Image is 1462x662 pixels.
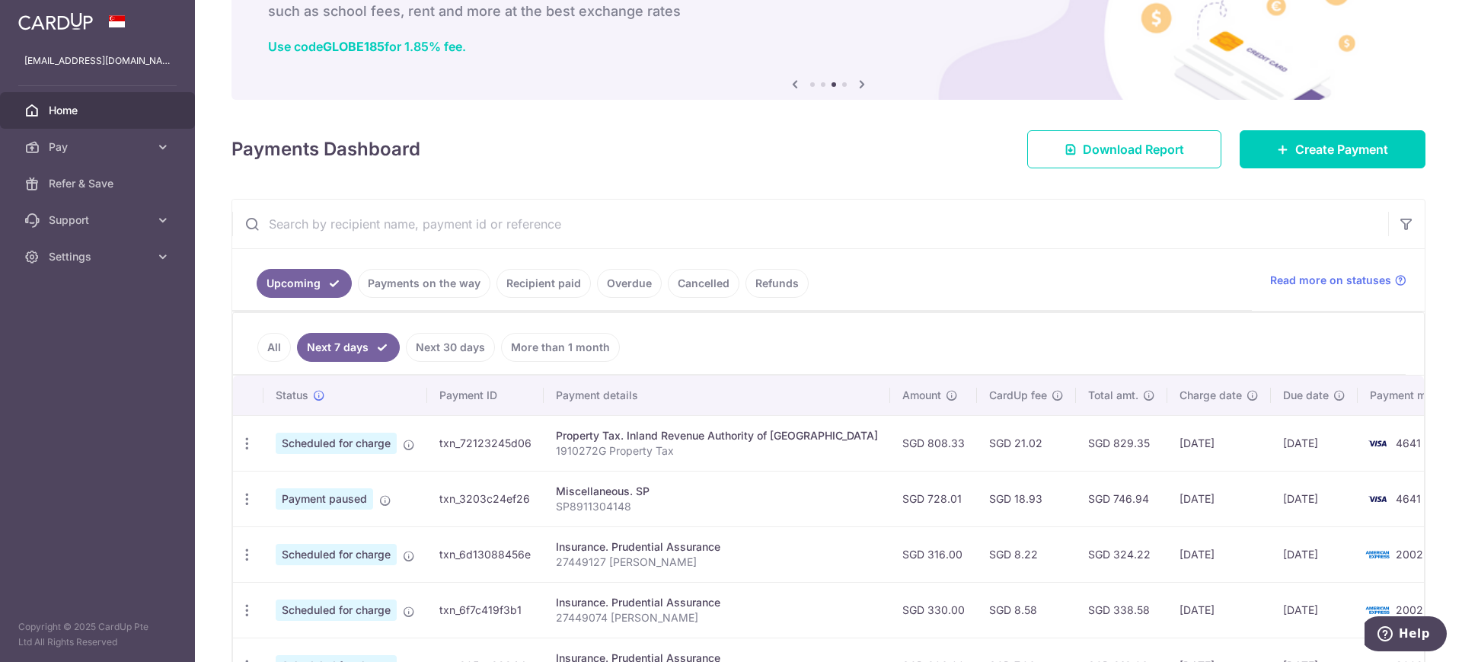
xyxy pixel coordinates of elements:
[556,499,878,514] p: SP8911304148
[1027,130,1221,168] a: Download Report
[1362,601,1393,619] img: Bank Card
[977,415,1076,471] td: SGD 21.02
[1362,434,1393,453] img: Bank Card
[745,269,809,298] a: Refunds
[1365,616,1447,654] iframe: Opens a widget where you can find more information
[597,269,662,298] a: Overdue
[890,415,977,471] td: SGD 808.33
[276,600,397,621] span: Scheduled for charge
[890,471,977,526] td: SGD 728.01
[556,610,878,625] p: 27449074 [PERSON_NAME]
[18,12,93,30] img: CardUp
[1362,490,1393,508] img: Bank Card
[1271,415,1358,471] td: [DATE]
[427,582,544,638] td: txn_6f7c419f3b1
[1271,471,1358,526] td: [DATE]
[890,526,977,582] td: SGD 316.00
[1179,388,1242,403] span: Charge date
[276,544,397,565] span: Scheduled for charge
[1270,273,1391,288] span: Read more on statuses
[1076,526,1167,582] td: SGD 324.22
[49,249,149,264] span: Settings
[427,376,544,415] th: Payment ID
[977,526,1076,582] td: SGD 8.22
[1167,415,1271,471] td: [DATE]
[989,388,1047,403] span: CardUp fee
[501,333,620,362] a: More than 1 month
[1396,548,1423,561] span: 2002
[556,428,878,443] div: Property Tax. Inland Revenue Authority of [GEOGRAPHIC_DATA]
[49,213,149,228] span: Support
[231,136,420,163] h4: Payments Dashboard
[556,539,878,555] div: Insurance. Prudential Assurance
[1076,415,1167,471] td: SGD 829.35
[977,582,1076,638] td: SGD 8.58
[24,53,171,69] p: [EMAIL_ADDRESS][DOMAIN_NAME]
[257,269,352,298] a: Upcoming
[297,333,400,362] a: Next 7 days
[1167,582,1271,638] td: [DATE]
[427,526,544,582] td: txn_6d13088456e
[323,39,385,54] b: GLOBE185
[556,443,878,459] p: 1910272G Property Tax
[1396,492,1421,505] span: 4641
[1270,273,1406,288] a: Read more on statuses
[49,176,149,191] span: Refer & Save
[1283,388,1329,403] span: Due date
[427,415,544,471] td: txn_72123245d06
[276,488,373,510] span: Payment paused
[1167,526,1271,582] td: [DATE]
[49,103,149,118] span: Home
[427,471,544,526] td: txn_3203c24ef26
[1271,582,1358,638] td: [DATE]
[276,388,308,403] span: Status
[406,333,495,362] a: Next 30 days
[902,388,941,403] span: Amount
[1240,130,1425,168] a: Create Payment
[977,471,1076,526] td: SGD 18.93
[1295,140,1388,158] span: Create Payment
[268,2,1389,21] h6: such as school fees, rent and more at the best exchange rates
[1076,471,1167,526] td: SGD 746.94
[358,269,490,298] a: Payments on the way
[232,200,1388,248] input: Search by recipient name, payment id or reference
[556,595,878,610] div: Insurance. Prudential Assurance
[257,333,291,362] a: All
[496,269,591,298] a: Recipient paid
[276,433,397,454] span: Scheduled for charge
[268,39,466,54] a: Use codeGLOBE185for 1.85% fee.
[49,139,149,155] span: Pay
[1396,437,1421,449] span: 4641
[556,555,878,570] p: 27449127 [PERSON_NAME]
[1083,140,1184,158] span: Download Report
[668,269,739,298] a: Cancelled
[544,376,890,415] th: Payment details
[1271,526,1358,582] td: [DATE]
[1167,471,1271,526] td: [DATE]
[556,484,878,499] div: Miscellaneous. SP
[1396,603,1423,616] span: 2002
[1088,388,1138,403] span: Total amt.
[1362,545,1393,564] img: Bank Card
[1076,582,1167,638] td: SGD 338.58
[890,582,977,638] td: SGD 330.00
